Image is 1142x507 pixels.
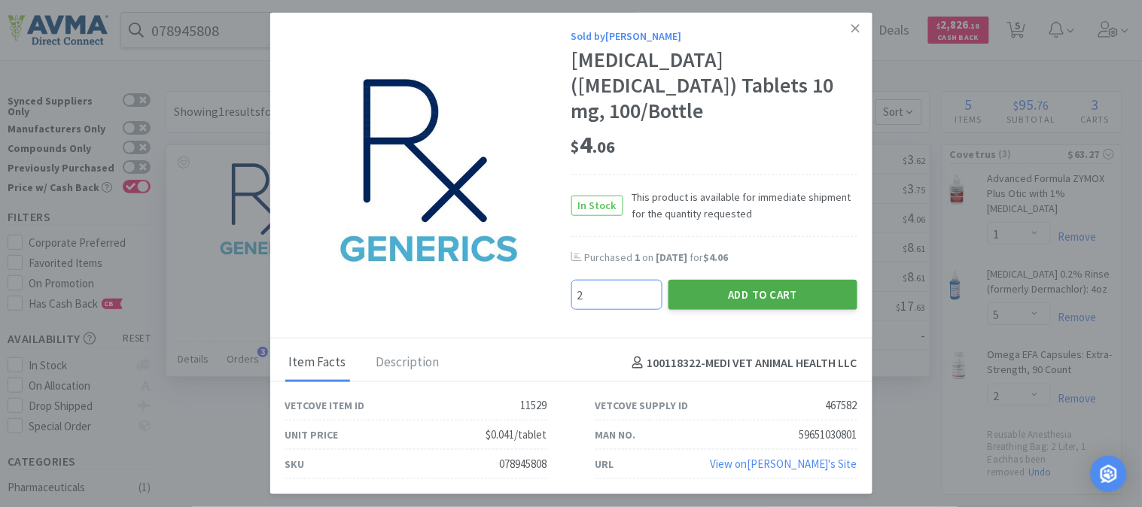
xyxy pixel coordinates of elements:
[704,250,729,263] span: $4.06
[635,250,641,263] span: 1
[826,396,857,414] div: 467582
[656,250,688,263] span: [DATE]
[330,73,526,269] img: 5a01756c2d0540fcae0705e732a29605_467582.jpeg
[285,397,365,414] div: Vetcove Item ID
[373,345,443,382] div: Description
[285,427,339,443] div: Unit Price
[595,397,689,414] div: Vetcove Supply ID
[593,136,616,157] span: . 06
[571,129,616,159] span: 4
[571,136,580,157] span: $
[572,281,662,309] input: Qty
[585,250,857,265] div: Purchased on for
[595,427,636,443] div: Man No.
[711,457,857,471] a: View on[PERSON_NAME]'s Site
[285,456,305,472] div: SKU
[500,455,547,473] div: 078945808
[595,456,614,472] div: URL
[521,396,547,414] div: 11529
[623,189,857,223] span: This product is available for immediate shipment for the quantity requested
[486,426,547,444] div: $0.041/tablet
[1091,456,1127,492] div: Open Intercom Messenger
[571,47,857,123] div: [MEDICAL_DATA] ([MEDICAL_DATA]) Tablets 10 mg, 100/Bottle
[626,354,857,373] h4: 100118322 - MEDI VET ANIMAL HEALTH LLC
[571,28,857,44] div: Sold by [PERSON_NAME]
[799,426,857,444] div: 59651030801
[668,280,857,310] button: Add to Cart
[572,196,623,214] span: In Stock
[285,345,350,382] div: Item Facts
